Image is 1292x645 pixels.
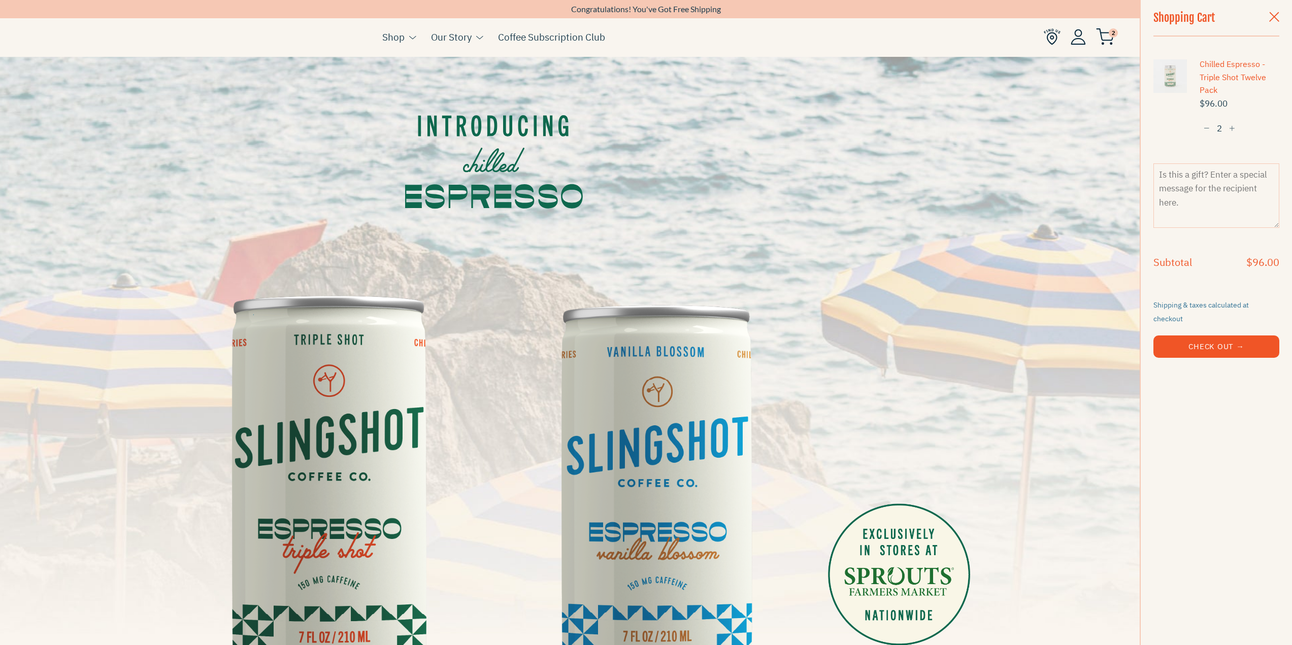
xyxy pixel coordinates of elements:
[382,29,405,45] a: Shop
[1200,97,1279,111] span: $96.00
[405,64,583,247] img: intro.svg__PID:948df2cb-ef34-4dd7-a140-f54439bfbc6a
[1153,257,1192,267] h4: Subtotal
[1044,28,1061,45] img: Find Us
[431,29,472,45] a: Our Story
[1246,257,1279,267] h4: $96.00
[1153,375,1279,397] iframe: PayPal-paypal
[1109,28,1118,38] span: 2
[1096,28,1114,45] img: cart
[1153,300,1249,323] small: Shipping & taxes calculated at checkout
[1200,58,1279,97] a: Chilled Espresso - Triple Shot Twelve Pack
[498,29,605,45] a: Coffee Subscription Club
[1153,335,1279,358] button: Check Out →
[1200,119,1239,138] input: quantity
[1096,31,1114,43] a: 2
[1071,29,1086,45] img: Account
